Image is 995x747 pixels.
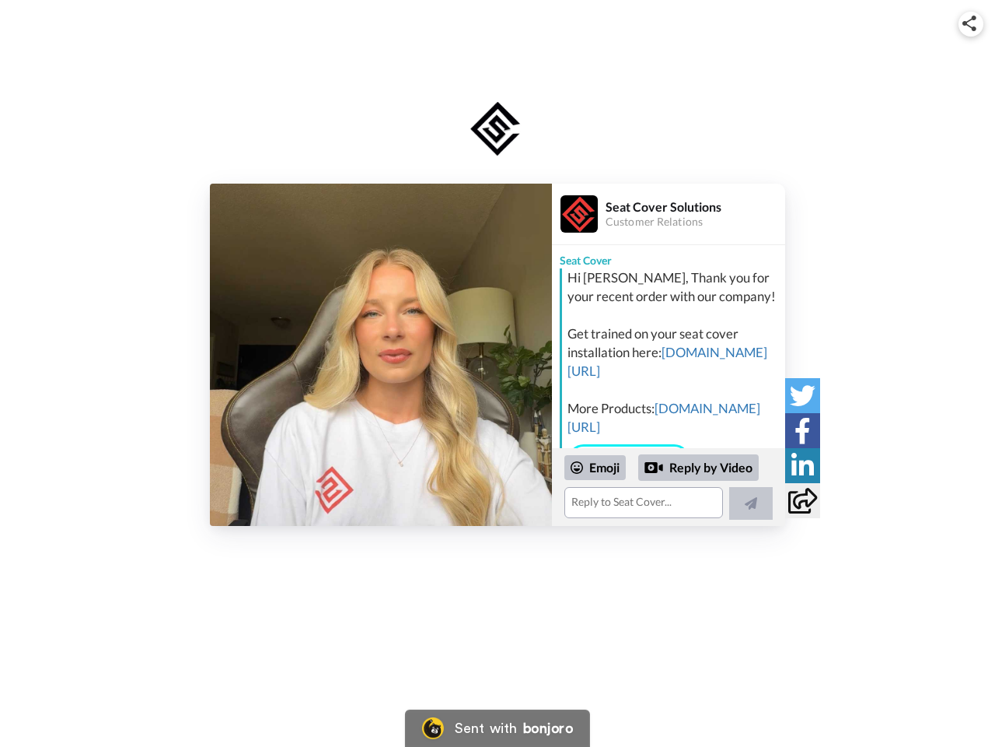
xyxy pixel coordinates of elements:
[638,454,759,481] div: Reply by Video
[567,344,767,379] a: [DOMAIN_NAME][URL]
[210,184,552,526] img: f652074f-842e-49fa-8074-bec26cd3fd15-thumb.jpg
[644,458,663,477] div: Reply by Video
[567,444,690,477] a: Install Videos
[560,195,598,233] img: Profile Image
[606,199,784,214] div: Seat Cover Solutions
[567,400,760,435] a: [DOMAIN_NAME][URL]
[962,16,976,31] img: ic_share.svg
[552,245,785,268] div: Seat Cover
[466,98,529,160] img: logo
[567,268,781,437] div: Hi [PERSON_NAME], Thank you for your recent order with our company! Get trained on your seat cove...
[606,216,784,229] div: Customer Relations
[564,455,626,480] div: Emoji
